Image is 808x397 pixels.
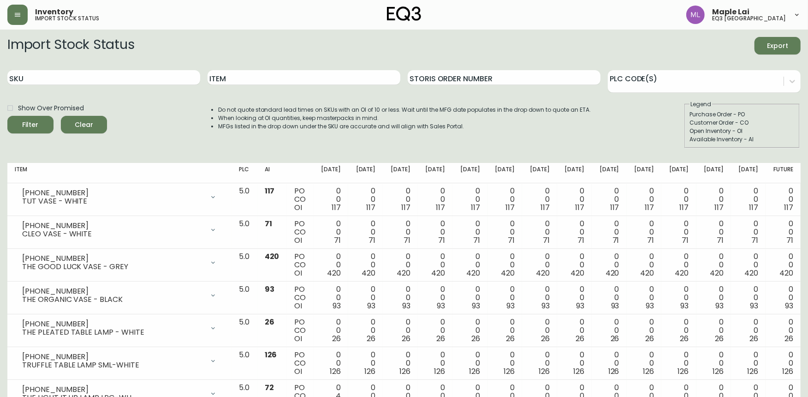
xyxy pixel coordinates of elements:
[669,351,689,376] div: 0 0
[678,366,689,377] span: 126
[15,187,224,207] div: [PHONE_NUMBER]TUT VASE - WHITE
[22,353,204,361] div: [PHONE_NUMBER]
[436,202,445,213] span: 117
[452,163,487,183] th: [DATE]
[689,110,795,119] div: Purchase Order - PO
[564,285,584,310] div: 0 0
[265,317,274,327] span: 26
[689,100,712,108] legend: Legend
[18,103,84,113] span: Show Over Promised
[599,220,619,245] div: 0 0
[332,202,341,213] span: 117
[294,187,306,212] div: PO CO
[460,220,480,245] div: 0 0
[592,163,626,183] th: [DATE]
[7,116,53,133] button: Filter
[487,163,522,183] th: [DATE]
[712,8,749,16] span: Maple Lai
[564,220,584,245] div: 0 0
[35,16,99,21] h5: import stock status
[404,235,410,246] span: 71
[22,197,204,205] div: TUT VASE - WHITE
[218,106,591,114] li: Do not quote standard lead times on SKUs with an OI of 10 or less. Wait until the MFG date popula...
[257,163,287,183] th: AI
[356,220,375,245] div: 0 0
[599,318,619,343] div: 0 0
[294,253,306,277] div: PO CO
[576,301,584,311] span: 93
[425,351,445,376] div: 0 0
[766,163,801,183] th: Future
[713,366,724,377] span: 126
[689,135,795,144] div: Available Inventory - AI
[294,285,306,310] div: PO CO
[645,333,654,344] span: 26
[294,268,302,278] span: OI
[367,202,376,213] span: 117
[22,361,204,369] div: TRUFFLE TABLE LAMP SML-WHITE
[294,366,302,377] span: OI
[15,220,224,240] div: [PHONE_NUMBER]CLEO VASE - WHITE
[294,318,306,343] div: PO CO
[634,318,654,343] div: 0 0
[564,253,584,277] div: 0 0
[232,314,257,347] td: 5.0
[773,187,793,212] div: 0 0
[332,333,341,344] span: 26
[773,318,793,343] div: 0 0
[573,366,584,377] span: 126
[611,301,619,311] span: 93
[634,187,654,212] div: 0 0
[570,268,584,278] span: 420
[704,253,724,277] div: 0 0
[495,220,515,245] div: 0 0
[265,218,272,229] span: 71
[390,318,410,343] div: 0 0
[22,222,204,230] div: [PHONE_NUMBER]
[686,6,705,24] img: 61e28cffcf8cc9f4e300d877dd684943
[460,318,480,343] div: 0 0
[738,253,758,277] div: 0 0
[466,268,480,278] span: 420
[704,318,724,343] div: 0 0
[681,301,689,311] span: 93
[773,351,793,376] div: 0 0
[557,163,592,183] th: [DATE]
[529,253,549,277] div: 0 0
[265,284,274,295] span: 93
[576,333,584,344] span: 26
[471,202,480,213] span: 117
[471,333,480,344] span: 26
[294,301,302,311] span: OI
[564,187,584,212] div: 0 0
[608,366,619,377] span: 126
[425,187,445,212] div: 0 0
[356,351,375,376] div: 0 0
[35,8,73,16] span: Inventory
[23,119,39,131] div: Filter
[773,285,793,310] div: 0 0
[696,163,731,183] th: [DATE]
[368,301,376,311] span: 93
[321,253,341,277] div: 0 0
[599,253,619,277] div: 0 0
[232,347,257,380] td: 5.0
[7,37,134,54] h2: Import Stock Status
[680,202,689,213] span: 117
[390,220,410,245] div: 0 0
[612,235,619,246] span: 71
[22,254,204,263] div: [PHONE_NUMBER]
[232,163,257,183] th: PLC
[294,202,302,213] span: OI
[321,220,341,245] div: 0 0
[773,220,793,245] div: 0 0
[321,285,341,310] div: 0 0
[506,333,515,344] span: 26
[356,318,375,343] div: 0 0
[634,253,654,277] div: 0 0
[425,285,445,310] div: 0 0
[645,202,654,213] span: 117
[390,253,410,277] div: 0 0
[436,333,445,344] span: 26
[327,268,341,278] span: 420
